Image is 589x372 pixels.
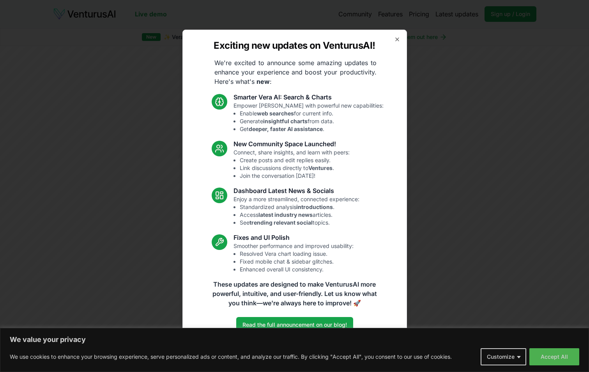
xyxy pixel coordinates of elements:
[249,126,323,132] strong: deeper, faster AI assistance
[257,110,294,117] strong: web searches
[256,78,270,85] strong: new
[240,164,350,172] li: Link discussions directly to .
[240,110,384,117] li: Enable for current info.
[207,280,382,308] p: These updates are designed to make VenturusAI more powerful, intuitive, and user-friendly. Let us...
[233,233,354,242] h3: Fixes and UI Polish
[233,149,350,180] p: Connect, share insights, and learn with peers:
[240,203,359,211] li: Standardized analysis .
[233,102,384,133] p: Empower [PERSON_NAME] with powerful new capabilities:
[236,317,353,333] a: Read the full announcement on our blog!
[233,195,359,227] p: Enjoy a more streamlined, connected experience:
[240,117,384,125] li: Generate from data.
[240,211,359,219] li: Access articles.
[240,125,384,133] li: Get .
[240,250,354,258] li: Resolved Vera chart loading issue.
[258,211,313,218] strong: latest industry news
[208,58,383,86] p: We're excited to announce some amazing updates to enhance your experience and boost your producti...
[308,165,333,171] strong: Ventures
[240,266,354,273] li: Enhanced overall UI consistency.
[214,39,375,52] h2: Exciting new updates on VenturusAI!
[240,258,354,266] li: Fixed mobile chat & sidebar glitches.
[240,172,350,180] li: Join the conversation [DATE]!
[233,92,384,102] h3: Smarter Vera AI: Search & Charts
[233,186,359,195] h3: Dashboard Latest News & Socials
[240,156,350,164] li: Create posts and edit replies easily.
[233,139,350,149] h3: New Community Space Launched!
[240,219,359,227] li: See topics.
[249,219,313,226] strong: trending relevant social
[263,118,308,124] strong: insightful charts
[296,204,333,210] strong: introductions
[233,242,354,273] p: Smoother performance and improved usability:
